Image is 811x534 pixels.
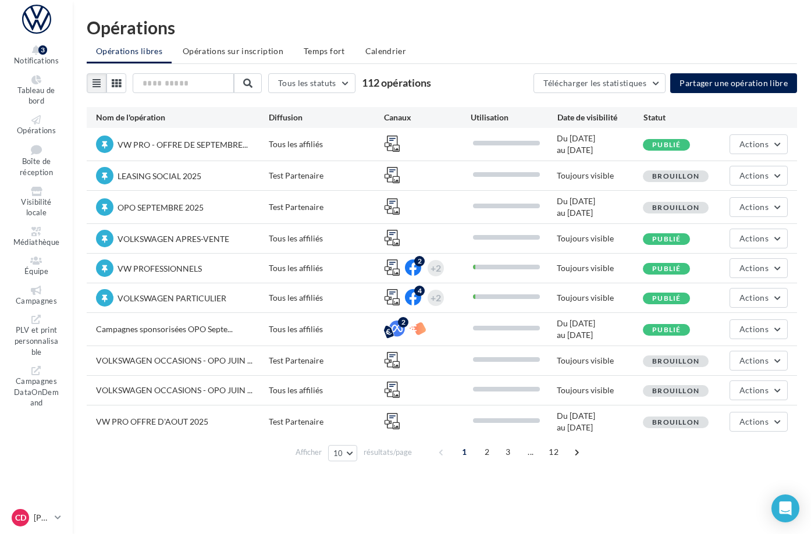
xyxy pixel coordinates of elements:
div: Test Partenaire [269,201,384,213]
span: Campagnes sponsorisées OPO Septe... [96,324,233,334]
div: Tous les affiliés [269,323,384,335]
div: Toujours visible [557,292,643,304]
div: Toujours visible [557,262,643,274]
span: Actions [739,263,769,273]
button: Partager une opération libre [670,73,797,93]
button: Actions [730,288,788,308]
span: Actions [739,293,769,302]
span: 2 [478,443,496,461]
button: Actions [730,229,788,248]
span: Brouillon [652,386,699,395]
button: Actions [730,380,788,400]
div: Tous les affiliés [269,233,384,244]
span: Équipe [24,266,48,276]
a: Médiathèque [9,225,63,250]
a: PLV et print personnalisable [9,312,63,359]
span: Actions [739,385,769,395]
div: Du [DATE] au [DATE] [557,318,643,341]
span: Actions [739,324,769,334]
div: Opérations [87,19,797,36]
a: Visibilité locale [9,184,63,220]
div: Diffusion [269,112,384,123]
span: Brouillon [652,418,699,426]
a: CD [PERSON_NAME] [9,507,63,529]
span: Actions [739,416,769,426]
span: Campagnes DataOnDemand [14,376,59,407]
button: Actions [730,166,788,186]
span: Actions [739,139,769,149]
span: Visibilité locale [21,197,51,218]
a: Campagnes DataOnDemand [9,364,63,410]
div: Test Partenaire [269,170,384,181]
span: Afficher [296,447,322,458]
div: Toujours visible [557,170,643,181]
button: Télécharger les statistiques [533,73,666,93]
div: Tous les affiliés [269,138,384,150]
span: Tous les statuts [278,78,336,88]
div: 4 [414,286,425,296]
span: Campagnes [16,296,57,305]
a: Opérations [9,113,63,138]
span: Actions [739,170,769,180]
span: Notifications [14,56,59,65]
div: Tous les affiliés [269,292,384,304]
div: Toujours visible [557,385,643,396]
button: 10 [328,445,358,461]
div: Du [DATE] au [DATE] [557,133,643,156]
div: +2 [431,290,441,306]
span: Publié [652,325,681,334]
div: 3 [38,45,47,55]
div: 2 [414,256,425,266]
div: Toujours visible [557,355,643,366]
span: Publié [652,140,681,149]
button: Actions [730,134,788,154]
button: Actions [730,258,788,278]
div: Date de visibilité [557,112,644,123]
span: Brouillon [652,172,699,180]
div: Tous les affiliés [269,262,384,274]
div: Du [DATE] au [DATE] [557,195,643,219]
div: 2 [398,317,408,327]
span: CD [15,512,26,524]
span: Actions [739,202,769,212]
a: Boîte de réception [9,142,63,179]
span: Médiathèque [13,237,60,247]
button: Notifications 3 [9,43,63,68]
span: VOLKSWAGEN OCCASIONS - OPO JUIN ... [96,385,252,395]
span: Opérations sur inscription [183,46,283,56]
span: VOLKSWAGEN APRES-VENTE [118,234,229,244]
span: 1 [455,443,474,461]
div: Nom de l'opération [96,112,269,123]
span: ... [521,443,540,461]
span: OPO SEPTEMBRE 2025 [118,202,204,212]
span: VW PRO - OFFRE DE SEPTEMBRE... [118,140,248,149]
span: LEASING SOCIAL 2025 [118,171,201,181]
span: Publié [652,294,681,302]
div: Open Intercom Messenger [771,494,799,522]
span: VW PROFESSIONNELS [118,264,202,273]
span: VOLKSWAGEN PARTICULIER [118,293,226,303]
button: Actions [730,319,788,339]
a: Tableau de bord [9,73,63,108]
span: résultats/page [364,447,412,458]
div: Test Partenaire [269,355,384,366]
p: [PERSON_NAME] [34,512,50,524]
span: Boîte de réception [20,157,53,177]
span: Publié [652,264,681,273]
span: Temps fort [304,46,345,56]
span: 3 [499,443,517,461]
div: Statut [643,112,730,123]
span: 12 [544,443,563,461]
span: Publié [652,234,681,243]
span: Brouillon [652,203,699,212]
button: Tous les statuts [268,73,355,93]
div: Toujours visible [557,233,643,244]
span: VOLKSWAGEN OCCASIONS - OPO JUIN ... [96,355,252,365]
span: VW PRO OFFRE D'AOUT 2025 [96,416,208,426]
span: 10 [333,448,343,458]
a: Équipe [9,254,63,279]
span: 112 opérations [362,76,431,89]
span: Actions [739,233,769,243]
span: Télécharger les statistiques [543,78,646,88]
span: Opérations [17,126,56,135]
